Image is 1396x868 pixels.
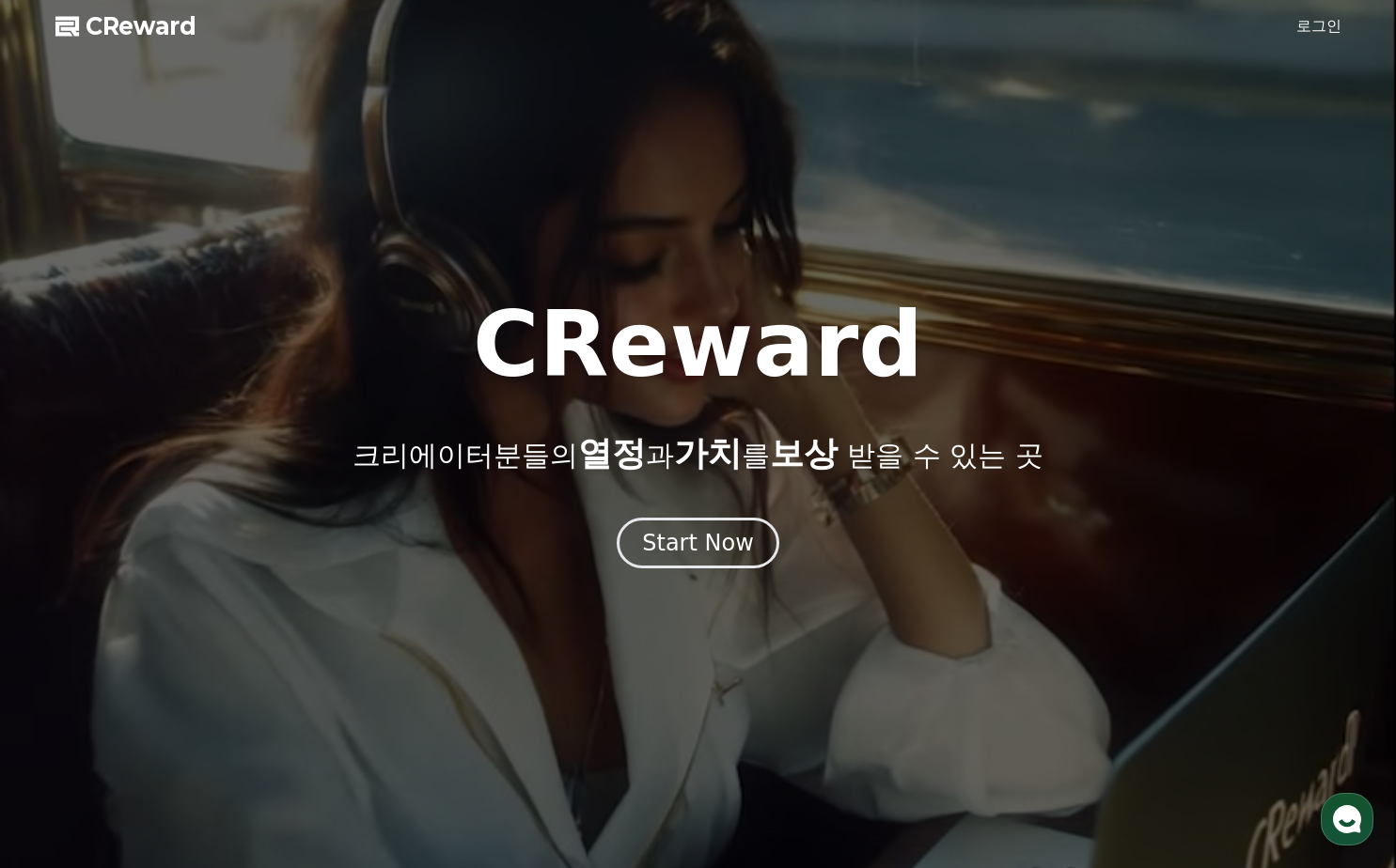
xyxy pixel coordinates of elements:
h1: CReward [473,300,923,390]
span: 설정 [290,624,313,639]
div: Start Now [642,528,754,558]
a: 로그인 [1296,15,1341,38]
span: 보상 [770,434,838,473]
span: CReward [86,11,196,41]
a: 대화 [124,596,243,643]
a: Start Now [617,536,779,554]
a: 홈 [6,596,124,643]
button: Start Now [617,518,779,568]
a: CReward [55,11,196,41]
span: 홈 [59,624,71,639]
span: 대화 [172,625,195,640]
span: 열정 [578,434,646,473]
span: 가치 [674,434,742,473]
a: 설정 [243,596,361,643]
p: 크리에이터분들의 과 를 받을 수 있는 곳 [353,435,1043,473]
